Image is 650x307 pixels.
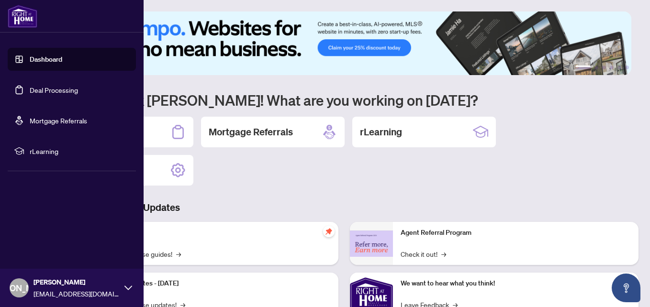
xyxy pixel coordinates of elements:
[30,116,87,125] a: Mortgage Referrals
[575,66,591,69] button: 1
[101,228,331,238] p: Self-Help
[34,288,120,299] span: [EMAIL_ADDRESS][DOMAIN_NAME]
[625,66,629,69] button: 6
[50,91,639,109] h1: Welcome back [PERSON_NAME]! What are you working on [DATE]?
[401,228,631,238] p: Agent Referral Program
[441,249,446,259] span: →
[323,226,335,237] span: pushpin
[30,86,78,94] a: Deal Processing
[30,55,62,64] a: Dashboard
[401,278,631,289] p: We want to hear what you think!
[350,230,393,257] img: Agent Referral Program
[610,66,614,69] button: 4
[209,125,293,139] h2: Mortgage Referrals
[401,249,446,259] a: Check it out!→
[602,66,606,69] button: 3
[50,11,631,75] img: Slide 0
[34,277,120,287] span: [PERSON_NAME]
[101,278,331,289] p: Platform Updates - [DATE]
[360,125,402,139] h2: rLearning
[617,66,621,69] button: 5
[50,201,639,214] h3: Brokerage & Industry Updates
[8,5,37,28] img: logo
[176,249,181,259] span: →
[30,146,129,156] span: rLearning
[594,66,598,69] button: 2
[612,274,640,302] button: Open asap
